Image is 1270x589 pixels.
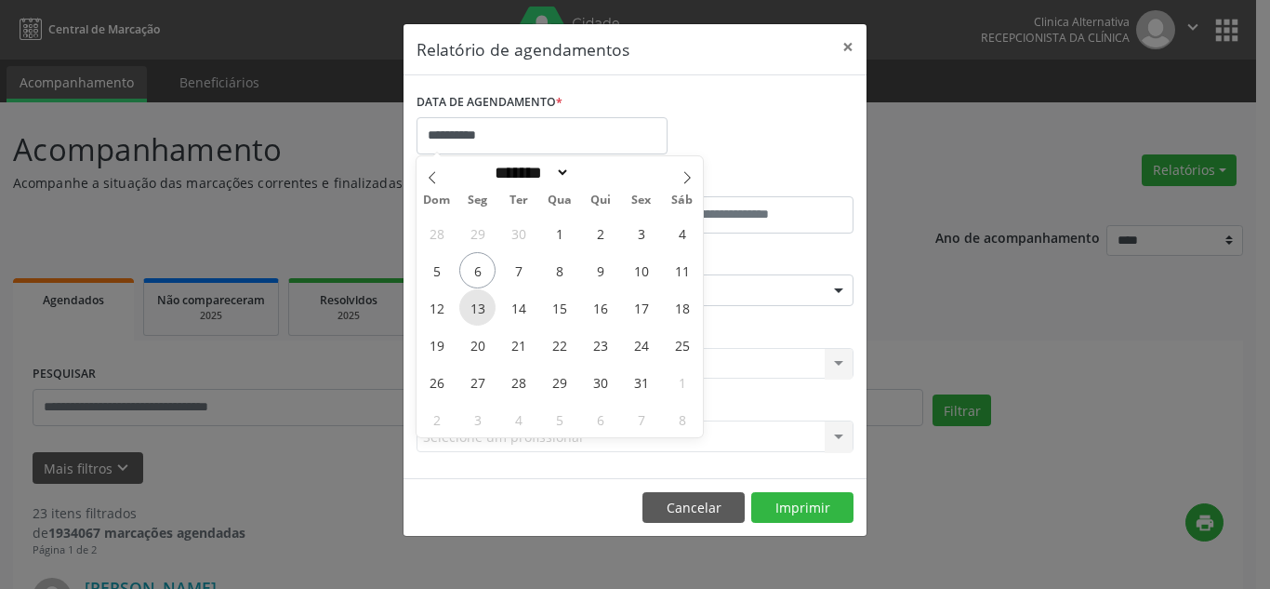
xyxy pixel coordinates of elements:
span: Novembro 5, 2025 [541,401,577,437]
span: Outubro 31, 2025 [623,364,659,400]
span: Outubro 12, 2025 [418,289,455,326]
span: Outubro 30, 2025 [582,364,618,400]
span: Outubro 10, 2025 [623,252,659,288]
span: Outubro 20, 2025 [459,327,496,363]
span: Outubro 1, 2025 [541,215,577,251]
span: Outubro 9, 2025 [582,252,618,288]
span: Outubro 4, 2025 [664,215,700,251]
span: Outubro 19, 2025 [418,327,455,363]
span: Qua [539,194,580,207]
span: Seg [457,194,498,207]
span: Outubro 11, 2025 [664,252,700,288]
span: Outubro 25, 2025 [664,327,700,363]
span: Outubro 3, 2025 [623,215,659,251]
span: Setembro 28, 2025 [418,215,455,251]
span: Setembro 29, 2025 [459,215,496,251]
span: Novembro 6, 2025 [582,401,618,437]
span: Outubro 17, 2025 [623,289,659,326]
span: Outubro 2, 2025 [582,215,618,251]
span: Sáb [662,194,703,207]
span: Novembro 8, 2025 [664,401,700,437]
span: Outubro 22, 2025 [541,327,577,363]
span: Sex [621,194,662,207]
label: DATA DE AGENDAMENTO [417,88,562,117]
span: Outubro 21, 2025 [500,327,536,363]
span: Outubro 5, 2025 [418,252,455,288]
span: Novembro 4, 2025 [500,401,536,437]
span: Outubro 8, 2025 [541,252,577,288]
label: ATÉ [640,167,853,196]
span: Novembro 1, 2025 [664,364,700,400]
input: Year [570,163,631,182]
span: Ter [498,194,539,207]
span: Outubro 14, 2025 [500,289,536,326]
button: Close [829,24,867,70]
span: Outubro 24, 2025 [623,327,659,363]
span: Dom [417,194,457,207]
span: Outubro 29, 2025 [541,364,577,400]
span: Outubro 28, 2025 [500,364,536,400]
span: Qui [580,194,621,207]
span: Outubro 13, 2025 [459,289,496,326]
span: Outubro 7, 2025 [500,252,536,288]
span: Outubro 23, 2025 [582,327,618,363]
select: Month [488,163,570,182]
button: Imprimir [751,492,853,524]
span: Outubro 16, 2025 [582,289,618,326]
span: Outubro 27, 2025 [459,364,496,400]
span: Setembro 30, 2025 [500,215,536,251]
span: Outubro 15, 2025 [541,289,577,326]
span: Novembro 2, 2025 [418,401,455,437]
span: Outubro 18, 2025 [664,289,700,326]
h5: Relatório de agendamentos [417,37,629,61]
span: Outubro 26, 2025 [418,364,455,400]
span: Novembro 7, 2025 [623,401,659,437]
span: Novembro 3, 2025 [459,401,496,437]
span: Outubro 6, 2025 [459,252,496,288]
button: Cancelar [642,492,745,524]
